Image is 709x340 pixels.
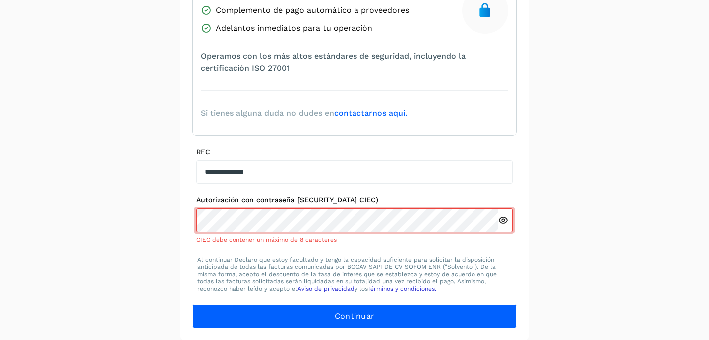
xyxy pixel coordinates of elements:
[216,4,409,16] span: Complemento de pago automático a proveedores
[216,22,372,34] span: Adelantos inmediatos para tu operación
[192,304,517,328] button: Continuar
[477,2,493,18] img: secure
[201,107,407,119] span: Si tienes alguna duda no dudes en
[334,108,407,118] a: contactarnos aquí.
[367,285,436,292] a: Términos y condiciones.
[197,256,512,292] p: Al continuar Declaro que estoy facultado y tengo la capacidad suficiente para solicitar la dispos...
[196,236,337,243] span: CIEC debe contener un máximo de 8 caracteres
[297,285,354,292] a: Aviso de privacidad
[335,311,375,322] span: Continuar
[196,148,513,156] label: RFC
[201,50,508,74] span: Operamos con los más altos estándares de seguridad, incluyendo la certificación ISO 27001
[196,196,513,204] label: Autorización con contraseña [SECURITY_DATA] CIEC)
